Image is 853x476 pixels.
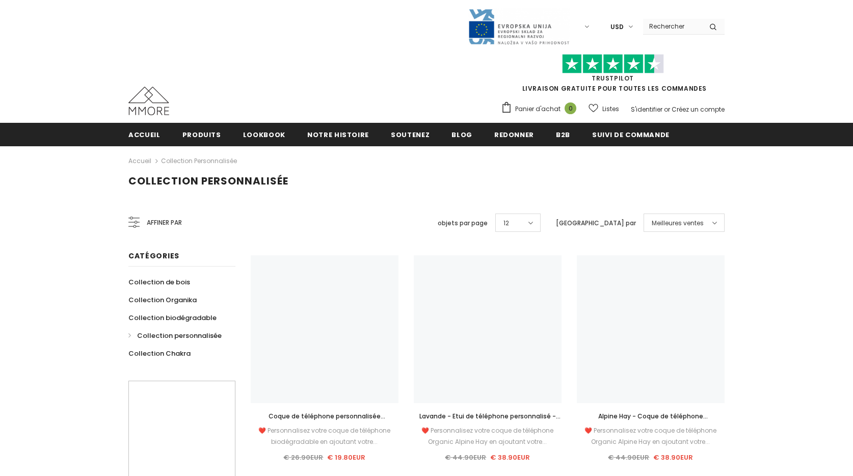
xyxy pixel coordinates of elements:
span: soutenez [391,130,430,140]
img: Javni Razpis [468,8,570,45]
a: TrustPilot [592,74,634,83]
span: Collection de bois [128,277,190,287]
span: € 44.90EUR [608,453,649,462]
span: B2B [556,130,570,140]
span: or [664,105,670,114]
a: Créez un compte [672,105,725,114]
a: Alpine Hay - Coque de téléphone personnalisée - Cadeau personnalisé [577,411,725,422]
span: Notre histoire [307,130,369,140]
a: S'identifier [631,105,662,114]
a: Listes [589,100,619,118]
a: Accueil [128,123,161,146]
span: € 44.90EUR [445,453,486,462]
a: Collection Chakra [128,345,191,362]
span: Panier d'achat [515,104,561,114]
a: Collection personnalisée [128,327,222,345]
span: € 19.80EUR [327,453,365,462]
span: Produits [182,130,221,140]
span: Collection biodégradable [128,313,217,323]
span: Collection personnalisée [137,331,222,340]
div: ❤️ Personnalisez votre coque de téléphone Organic Alpine Hay en ajoutant votre... [577,425,725,447]
span: 0 [565,102,576,114]
span: Collection Organika [128,295,197,305]
span: Meilleures ventes [652,218,704,228]
a: Blog [451,123,472,146]
a: Redonner [494,123,534,146]
span: € 38.90EUR [490,453,530,462]
img: Cas MMORE [128,87,169,115]
span: Suivi de commande [592,130,670,140]
a: Lavande - Etui de téléphone personnalisé - Cadeau personnalisé [414,411,562,422]
span: Lookbook [243,130,285,140]
span: Coque de téléphone personnalisée biodégradable - Noire [269,412,385,432]
a: Suivi de commande [592,123,670,146]
img: Faites confiance aux étoiles pilotes [562,54,664,74]
span: € 38.90EUR [653,453,693,462]
label: objets par page [438,218,488,228]
a: Panier d'achat 0 [501,101,581,117]
a: Collection biodégradable [128,309,217,327]
span: Collection personnalisée [128,174,288,188]
span: Accueil [128,130,161,140]
a: Collection personnalisée [161,156,237,165]
span: Collection Chakra [128,349,191,358]
span: 12 [503,218,509,228]
span: Listes [602,104,619,114]
a: Coque de téléphone personnalisée biodégradable - Noire [251,411,398,422]
span: LIVRAISON GRATUITE POUR TOUTES LES COMMANDES [501,59,725,93]
a: Notre histoire [307,123,369,146]
span: Affiner par [147,217,182,228]
span: Blog [451,130,472,140]
span: € 26.90EUR [283,453,323,462]
a: Collection de bois [128,273,190,291]
a: Javni Razpis [468,22,570,31]
span: Catégories [128,251,179,261]
div: ❤️ Personnalisez votre coque de téléphone biodégradable en ajoutant votre... [251,425,398,447]
input: Search Site [643,19,702,34]
a: soutenez [391,123,430,146]
a: Accueil [128,155,151,167]
div: ❤️ Personnalisez votre coque de téléphone Organic Alpine Hay en ajoutant votre... [414,425,562,447]
a: Lookbook [243,123,285,146]
span: USD [610,22,624,32]
span: Alpine Hay - Coque de téléphone personnalisée - Cadeau personnalisé [591,412,710,432]
label: [GEOGRAPHIC_DATA] par [556,218,636,228]
span: Redonner [494,130,534,140]
a: Produits [182,123,221,146]
a: Collection Organika [128,291,197,309]
span: Lavande - Etui de téléphone personnalisé - Cadeau personnalisé [419,412,561,432]
a: B2B [556,123,570,146]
